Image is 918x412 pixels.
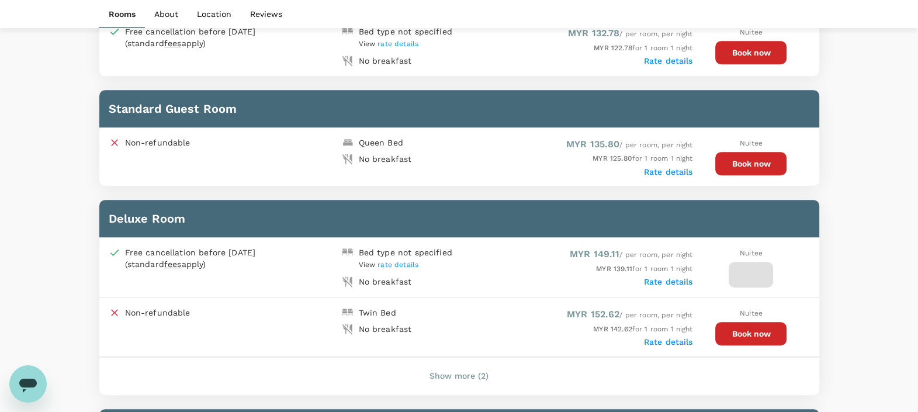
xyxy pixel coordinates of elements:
[593,325,632,333] span: MYR 142.62
[109,8,136,20] p: Rooms
[740,139,763,147] span: Nuitee
[740,249,763,257] span: Nuitee
[566,141,693,149] span: / per room, per night
[164,39,182,48] span: fees
[358,55,411,67] div: No breakfast
[9,365,47,403] iframe: Button to launch messaging window
[740,28,763,36] span: Nuitee
[644,277,693,286] label: Rate details
[570,248,620,259] span: MYR 149.11
[125,26,283,49] div: Free cancellation before [DATE] (standard apply)
[358,307,396,318] div: Twin Bed
[570,251,693,259] span: / per room, per night
[567,309,620,320] span: MYR 152.62
[125,307,190,318] p: Non-refundable
[342,26,354,37] img: double-bed-icon
[109,209,810,228] h6: Deluxe Room
[644,56,693,65] label: Rate details
[593,154,692,162] span: for 1 room 1 night
[358,276,411,288] div: No breakfast
[342,137,354,148] img: king-bed-icon
[377,261,418,269] span: rate details
[358,26,452,37] div: Bed type not specified
[164,259,182,269] span: fees
[154,8,178,20] p: About
[715,152,787,175] button: Book now
[567,311,693,319] span: / per room, per night
[568,27,620,39] span: MYR 132.78
[342,247,354,258] img: double-bed-icon
[109,99,810,118] h6: Standard Guest Room
[358,323,411,335] div: No breakfast
[358,153,411,165] div: No breakfast
[596,265,632,273] span: MYR 139.11
[740,309,763,317] span: Nuitee
[250,8,282,20] p: Reviews
[594,44,632,52] span: MYR 122.78
[568,30,693,38] span: / per room, per night
[715,322,787,345] button: Book now
[358,261,418,269] span: View
[413,362,505,390] button: Show more (2)
[125,247,283,270] div: Free cancellation before [DATE] (standard apply)
[644,167,693,176] label: Rate details
[358,247,452,258] div: Bed type not specified
[125,137,190,148] p: Non-refundable
[377,40,418,48] span: rate details
[594,44,692,52] span: for 1 room 1 night
[566,139,620,150] span: MYR 135.80
[596,265,692,273] span: for 1 room 1 night
[715,41,787,64] button: Book now
[342,307,354,318] img: double-bed-icon
[197,8,231,20] p: Location
[644,337,693,347] label: Rate details
[358,137,403,148] div: Queen Bed
[593,325,692,333] span: for 1 room 1 night
[593,154,632,162] span: MYR 125.80
[358,40,418,48] span: View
